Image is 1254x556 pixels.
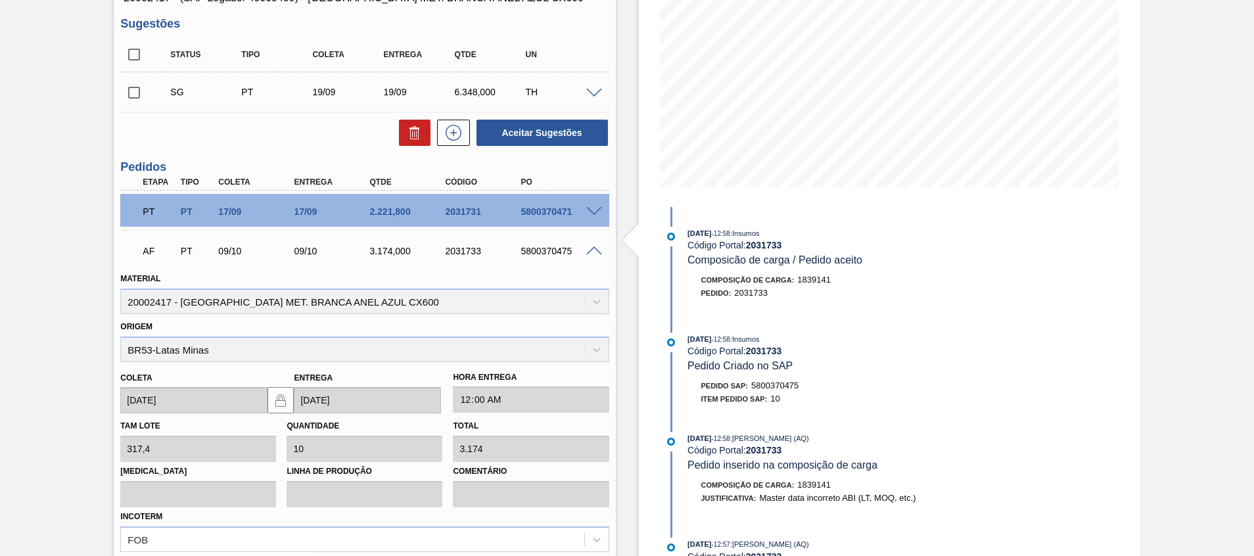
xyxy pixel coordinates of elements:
div: FOB [128,534,148,545]
div: Qtde [366,177,451,187]
strong: 2031733 [746,240,782,250]
span: - 12:57 [712,541,730,548]
div: Sugestão Criada [167,87,246,97]
img: atual [667,438,675,446]
div: 3.174,000 [366,246,451,256]
span: : Insumos [730,229,760,237]
img: atual [667,338,675,346]
span: - 12:58 [712,230,730,237]
div: Excluir Sugestões [392,120,430,146]
span: Composicão de carga / Pedido aceito [687,254,862,266]
span: : Insumos [730,335,760,343]
div: Tipo [238,50,317,59]
div: Etapa [139,177,179,187]
input: dd/mm/yyyy [120,387,267,413]
button: Aceitar Sugestões [476,120,608,146]
div: Aguardando Faturamento [139,237,179,266]
span: 1839141 [797,275,831,285]
span: Pedido inserido na composição de carga [687,459,877,471]
img: atual [667,544,675,551]
span: Pedido SAP: [701,382,749,390]
span: [DATE] [687,434,711,442]
span: [DATE] [687,540,711,548]
img: locked [273,392,289,408]
label: Quantidade [287,421,339,430]
label: Entrega [294,373,333,382]
button: locked [267,387,294,413]
div: Nova sugestão [430,120,470,146]
p: AF [143,246,175,256]
div: Entrega [290,177,375,187]
label: Comentário [453,462,609,481]
div: UN [522,50,601,59]
div: 5800370471 [517,206,602,217]
span: Item pedido SAP: [701,395,768,403]
div: Qtde [451,50,530,59]
div: Coleta [215,177,300,187]
h3: Sugestões [120,17,609,31]
div: 6.348,000 [451,87,530,97]
label: Material [120,274,160,283]
span: : [PERSON_NAME] (AQ) [730,434,809,442]
label: Linha de Produção [287,462,442,481]
div: Pedido em Trânsito [139,197,179,226]
div: Código [442,177,526,187]
div: Aceitar Sugestões [470,118,609,147]
img: atual [667,233,675,241]
div: Código Portal: [687,346,1000,356]
div: 19/09/2025 [380,87,459,97]
div: 17/09/2025 [215,206,300,217]
div: Código Portal: [687,240,1000,250]
span: : [PERSON_NAME] (AQ) [730,540,809,548]
div: Tipo [177,177,217,187]
strong: 2031733 [746,346,782,356]
span: 10 [770,394,779,404]
div: Pedido de Transferência [238,87,317,97]
span: Pedido : [701,289,731,297]
p: PT [143,206,175,217]
div: Código Portal: [687,445,1000,455]
h3: Pedidos [120,160,609,174]
div: 2031733 [442,246,526,256]
div: Pedido de Transferência [177,206,217,217]
label: Origem [120,322,152,331]
span: Justificativa: [701,494,756,502]
div: 2031731 [442,206,526,217]
label: Total [453,421,478,430]
div: 2.221,800 [366,206,451,217]
div: PO [517,177,602,187]
div: Entrega [380,50,459,59]
span: Pedido Criado no SAP [687,360,793,371]
label: Incoterm [120,512,162,521]
span: - 12:58 [712,336,730,343]
span: Master data incorreto ABI (LT, MOQ, etc.) [759,493,916,503]
span: Composição de Carga : [701,276,795,284]
span: [DATE] [687,229,711,237]
span: - 12:58 [712,435,730,442]
div: 09/10/2025 [215,246,300,256]
label: [MEDICAL_DATA] [120,462,276,481]
input: dd/mm/yyyy [294,387,441,413]
div: 09/10/2025 [290,246,375,256]
div: 5800370475 [517,246,602,256]
div: 17/09/2025 [290,206,375,217]
div: Coleta [309,50,388,59]
strong: 2031733 [746,445,782,455]
span: 5800370475 [751,381,799,390]
div: 19/09/2025 [309,87,388,97]
div: Status [167,50,246,59]
span: [DATE] [687,335,711,343]
span: 1839141 [797,480,831,490]
label: Hora Entrega [453,368,609,387]
label: Tam lote [120,421,160,430]
div: Pedido de Transferência [177,246,217,256]
label: Coleta [120,373,152,382]
div: TH [522,87,601,97]
span: Composição de Carga : [701,481,795,489]
span: 2031733 [734,288,768,298]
